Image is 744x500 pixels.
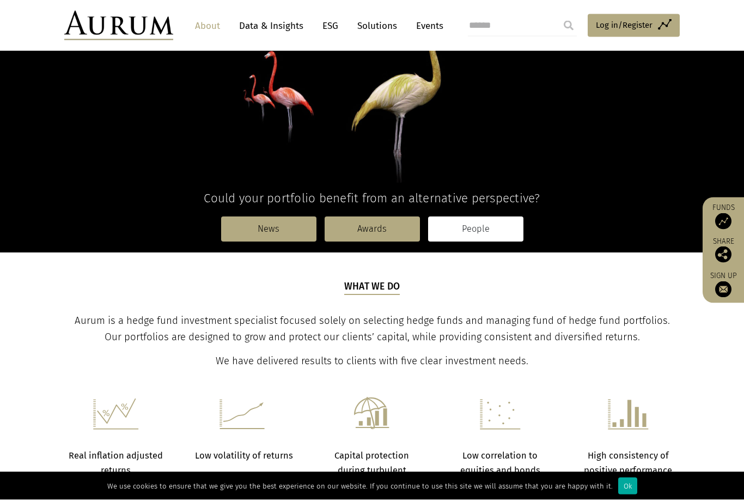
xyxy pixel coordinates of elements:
[64,11,173,40] img: Aurum
[715,246,731,263] img: Share this post
[584,451,672,475] strong: High consistency of positive performance
[715,281,731,298] img: Sign up to our newsletter
[75,315,670,344] span: Aurum is a hedge fund investment specialist focused solely on selecting hedge funds and managing ...
[216,356,528,368] span: We have delivered results to clients with five clear investment needs.
[325,217,420,242] a: Awards
[317,16,344,36] a: ESG
[715,213,731,230] img: Access Funds
[708,203,739,230] a: Funds
[69,451,163,475] strong: Real inflation adjusted returns
[411,16,443,36] a: Events
[708,271,739,298] a: Sign up
[195,451,293,461] strong: Low volatility of returns
[352,16,403,36] a: Solutions
[334,451,409,490] strong: Capital protection during turbulent markets
[234,16,309,36] a: Data & Insights
[618,478,637,495] div: Ok
[190,16,225,36] a: About
[596,19,652,32] span: Log in/Register
[708,238,739,263] div: Share
[588,14,680,37] a: Log in/Register
[460,451,540,475] strong: Low correlation to equities and bonds
[558,15,580,37] input: Submit
[344,280,400,296] h5: What we do
[428,217,523,242] a: People
[221,217,316,242] a: News
[64,191,680,206] h4: Could your portfolio benefit from an alternative perspective?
